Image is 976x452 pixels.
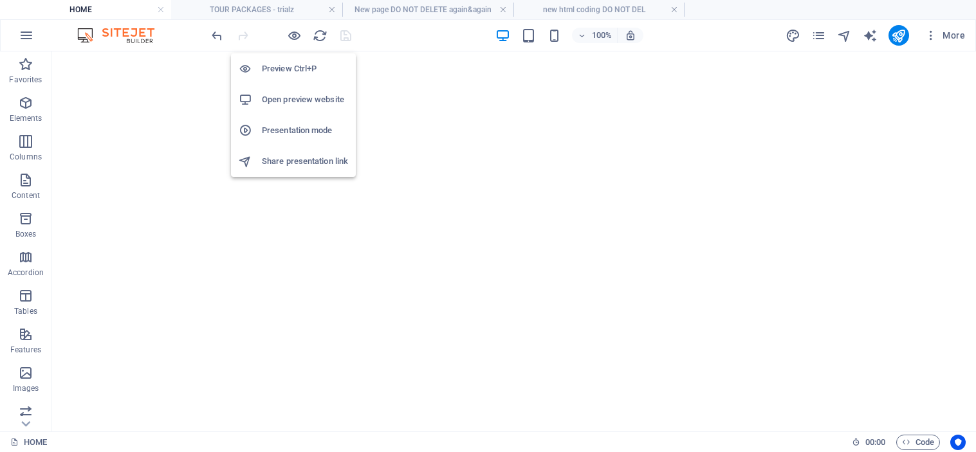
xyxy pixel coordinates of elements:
p: Elements [10,113,42,123]
p: Images [13,383,39,393]
button: pages [811,28,827,43]
button: Usercentrics [950,435,966,450]
span: 00 00 [865,435,885,450]
span: More [925,29,965,42]
span: Code [902,435,934,450]
h6: Session time [852,435,886,450]
h6: Presentation mode [262,123,348,138]
p: Content [12,190,40,201]
button: 100% [572,28,618,43]
button: text_generator [863,28,878,43]
h6: Share presentation link [262,154,348,169]
button: More [919,25,970,46]
h4: New page DO NOT DELETE again&again [342,3,513,17]
h6: Open preview website [262,92,348,107]
i: Undo: Change link (Ctrl+Z) [210,28,225,43]
h4: TOUR PACKAGES - trialz [171,3,342,17]
p: Columns [10,152,42,162]
p: Boxes [15,229,37,239]
p: Favorites [9,75,42,85]
i: AI Writer [863,28,878,43]
span: : [874,437,876,447]
h6: 100% [591,28,612,43]
button: publish [889,25,909,46]
p: Features [10,345,41,355]
button: undo [209,28,225,43]
img: Editor Logo [74,28,170,43]
button: reload [312,28,327,43]
i: Publish [891,28,906,43]
a: Click to cancel selection. Double-click to open Pages [10,435,47,450]
h6: Preview Ctrl+P [262,61,348,77]
i: Pages (Ctrl+Alt+S) [811,28,826,43]
h4: new html coding DO NOT DEL [513,3,685,17]
i: Navigator [837,28,852,43]
button: Code [896,435,940,450]
p: Accordion [8,267,44,278]
button: navigator [837,28,852,43]
p: Tables [14,306,37,316]
button: design [786,28,801,43]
